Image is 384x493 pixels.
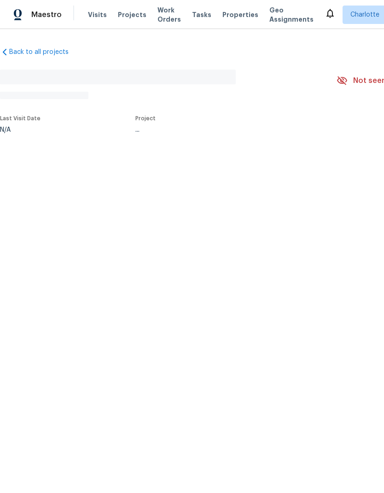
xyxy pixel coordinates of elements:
[135,116,156,121] span: Project
[222,10,258,19] span: Properties
[350,10,379,19] span: Charlotte
[118,10,146,19] span: Projects
[269,6,314,24] span: Geo Assignments
[135,127,312,133] div: ...
[157,6,181,24] span: Work Orders
[31,10,62,19] span: Maestro
[192,12,211,18] span: Tasks
[88,10,107,19] span: Visits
